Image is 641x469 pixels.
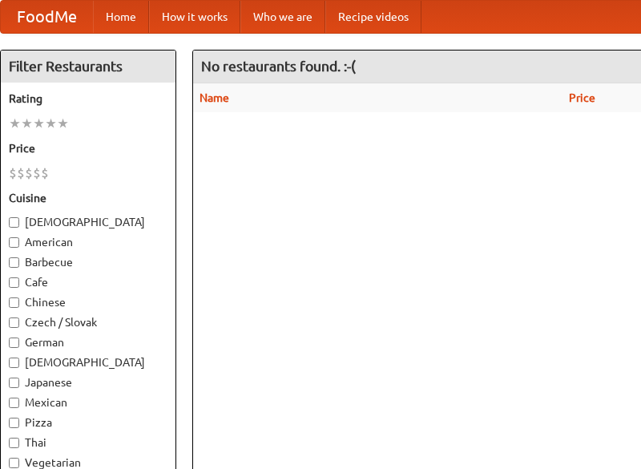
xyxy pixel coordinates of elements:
input: Mexican [9,398,19,408]
input: Chinese [9,297,19,308]
li: ★ [57,115,69,132]
h4: Filter Restaurants [1,51,175,83]
label: [DEMOGRAPHIC_DATA] [9,354,167,370]
input: Vegetarian [9,458,19,468]
li: ★ [33,115,45,132]
a: Who we are [240,1,325,33]
a: FoodMe [1,1,93,33]
h5: Rating [9,91,167,107]
label: Japanese [9,374,167,390]
li: $ [33,164,41,182]
label: Chinese [9,294,167,310]
label: Barbecue [9,254,167,270]
input: Cafe [9,277,19,288]
label: Czech / Slovak [9,314,167,330]
input: Barbecue [9,257,19,268]
h5: Price [9,140,167,156]
label: [DEMOGRAPHIC_DATA] [9,214,167,230]
input: Pizza [9,418,19,428]
input: American [9,237,19,248]
label: Cafe [9,274,167,290]
a: Recipe videos [325,1,421,33]
input: Japanese [9,378,19,388]
li: ★ [9,115,21,132]
a: Home [93,1,149,33]
label: Pizza [9,414,167,431]
label: American [9,234,167,250]
li: $ [25,164,33,182]
h5: Cuisine [9,190,167,206]
input: Thai [9,438,19,448]
li: $ [9,164,17,182]
li: $ [41,164,49,182]
a: How it works [149,1,240,33]
label: Thai [9,435,167,451]
label: German [9,334,167,350]
li: $ [17,164,25,182]
input: [DEMOGRAPHIC_DATA] [9,217,19,228]
a: Name [200,91,229,104]
input: German [9,338,19,348]
li: ★ [45,115,57,132]
ng-pluralize: No restaurants found. :-( [201,59,356,74]
li: ★ [21,115,33,132]
a: Price [569,91,595,104]
label: Mexican [9,394,167,410]
input: [DEMOGRAPHIC_DATA] [9,358,19,368]
input: Czech / Slovak [9,317,19,328]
